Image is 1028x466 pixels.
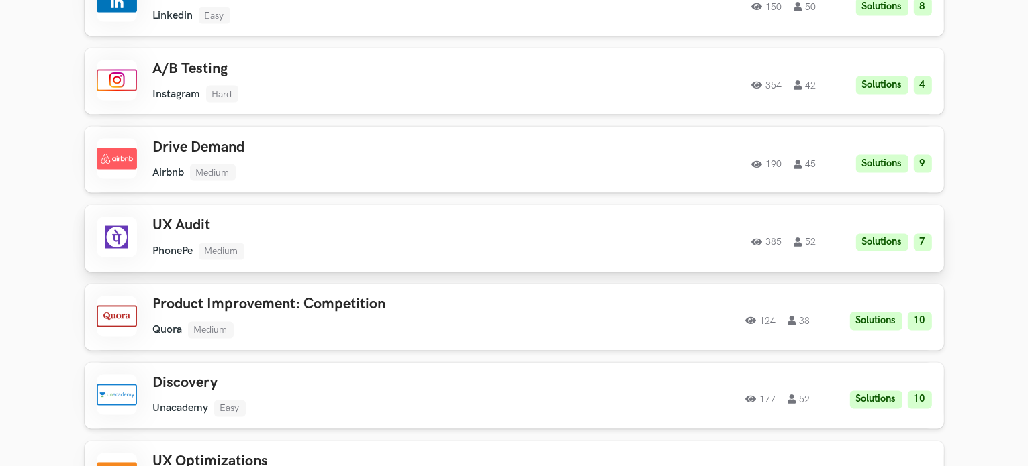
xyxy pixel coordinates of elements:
li: Solutions [850,312,902,331]
li: Hard [206,86,238,103]
li: Solutions [850,391,902,409]
li: Solutions [856,76,908,95]
span: 124 [746,316,776,326]
a: Product Improvement: Competition Quora Medium 124 38 Solutions 10 [85,284,944,351]
a: A/B Testing Instagram Hard 354 42 Solutions 4 [85,48,944,115]
li: PhonePe [153,245,193,258]
li: 4 [914,76,932,95]
li: 7 [914,234,932,252]
span: 52 [794,238,816,247]
span: 385 [752,238,782,247]
h3: UX Audit [153,217,534,235]
li: Easy [199,7,230,24]
li: Solutions [856,155,908,173]
li: 10 [908,391,932,409]
span: 354 [752,80,782,90]
li: 10 [908,312,932,331]
h3: A/B Testing [153,60,534,78]
li: Linkedin [153,9,193,22]
span: 190 [752,160,782,169]
li: Airbnb [153,166,185,179]
li: Instagram [153,88,201,101]
li: Solutions [856,234,908,252]
li: Medium [199,243,244,260]
span: 45 [794,160,816,169]
span: 150 [752,2,782,11]
span: 38 [788,316,810,326]
h3: Discovery [153,375,534,392]
span: 50 [794,2,816,11]
span: 177 [746,395,776,404]
li: Easy [214,400,246,417]
li: Medium [190,164,236,181]
li: 9 [914,155,932,173]
a: Discovery Unacademy Easy 177 52 Solutions 10 [85,363,944,429]
h3: Drive Demand [153,139,534,156]
a: UX Audit PhonePe Medium 385 52 Solutions 7 [85,205,944,272]
li: Medium [188,322,234,339]
li: Quora [153,324,183,337]
a: Drive Demand Airbnb Medium 190 45 Solutions 9 [85,127,944,193]
h3: Product Improvement: Competition [153,296,534,314]
span: 52 [788,395,810,404]
li: Unacademy [153,402,209,415]
span: 42 [794,80,816,90]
